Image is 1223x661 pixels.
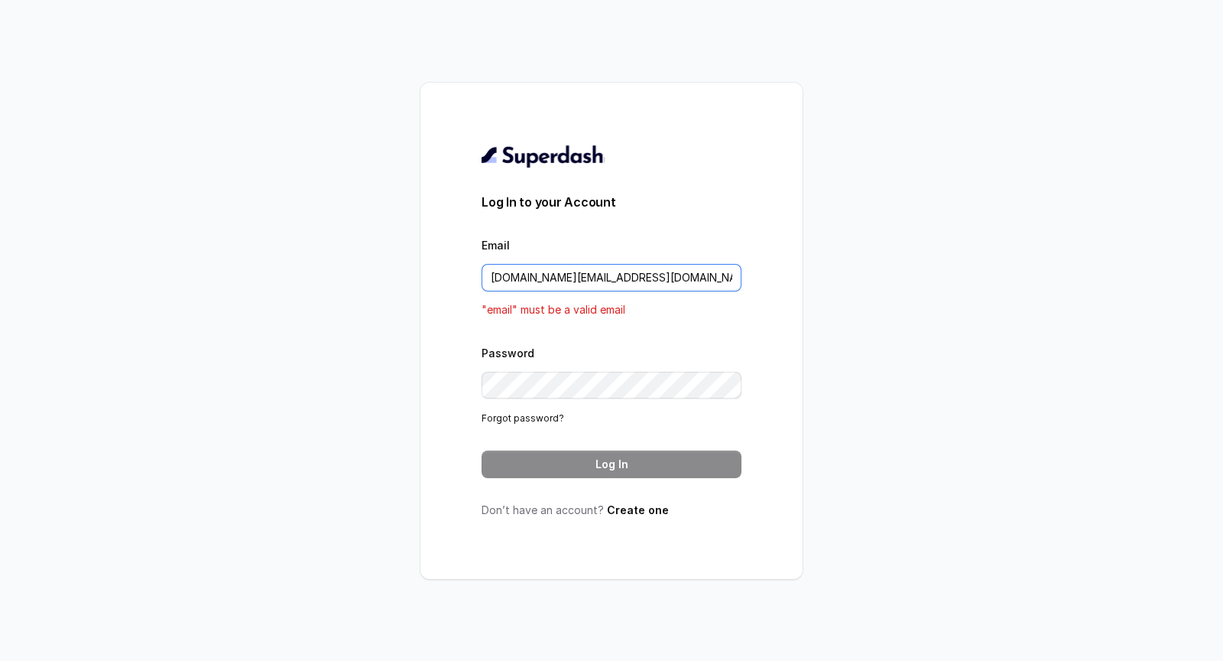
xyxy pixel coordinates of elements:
h3: Log In to your Account [482,193,741,211]
a: Create one [607,503,669,516]
button: Log In [482,451,741,478]
label: Password [482,347,534,360]
p: "email" must be a valid email [482,301,741,319]
a: Forgot password? [482,412,564,424]
p: Don’t have an account? [482,503,741,518]
img: light.svg [482,144,605,168]
label: Email [482,239,510,252]
input: youremail@example.com [482,264,741,291]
